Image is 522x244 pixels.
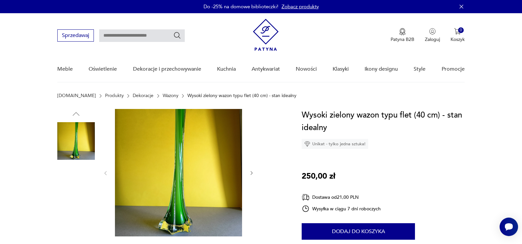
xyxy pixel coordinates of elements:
a: Ikona medaluPatyna B2B [391,28,414,43]
img: Zdjęcie produktu Wysoki zielony wazon typu flet (40 cm) - stan idealny [57,122,95,160]
a: Wazony [163,93,179,98]
button: Patyna B2B [391,28,414,43]
a: Zobacz produkty [282,3,319,10]
div: Wysyłka w ciągu 7 dni roboczych [302,205,381,213]
a: Dekoracje [133,93,153,98]
img: Patyna - sklep z meblami i dekoracjami vintage [253,19,279,51]
p: Koszyk [451,36,465,43]
h1: Wysoki zielony wazon typu flet (40 cm) - stan idealny [302,109,465,134]
button: Sprzedawaj [57,29,94,42]
p: 250,00 zł [302,170,335,183]
button: Zaloguj [425,28,440,43]
div: Dostawa od 21,00 PLN [302,193,381,201]
a: Promocje [442,56,465,82]
div: 0 [458,27,464,33]
img: Zdjęcie produktu Wysoki zielony wazon typu flet (40 cm) - stan idealny [57,164,95,202]
a: Nowości [296,56,317,82]
a: Ikony designu [365,56,398,82]
img: Ikona dostawy [302,193,310,201]
a: Meble [57,56,73,82]
img: Ikonka użytkownika [429,28,436,35]
p: Patyna B2B [391,36,414,43]
a: Dekoracje i przechowywanie [133,56,201,82]
iframe: Smartsupp widget button [500,218,518,236]
a: Kuchnia [217,56,236,82]
a: Klasyki [333,56,349,82]
p: Wysoki zielony wazon typu flet (40 cm) - stan idealny [187,93,296,98]
img: Ikona diamentu [304,141,310,147]
a: Produkty [105,93,124,98]
a: Antykwariat [252,56,280,82]
a: Sprzedawaj [57,34,94,38]
button: Szukaj [173,31,181,39]
img: Ikona medalu [399,28,406,35]
img: Ikona koszyka [454,28,461,35]
img: Zdjęcie produktu Wysoki zielony wazon typu flet (40 cm) - stan idealny [115,109,242,236]
p: Zaloguj [425,36,440,43]
img: Zdjęcie produktu Wysoki zielony wazon typu flet (40 cm) - stan idealny [57,206,95,244]
a: Style [414,56,426,82]
div: Unikat - tylko jedna sztuka! [302,139,368,149]
button: 0Koszyk [451,28,465,43]
p: Do -25% na domowe biblioteczki! [204,3,278,10]
a: [DOMAIN_NAME] [57,93,96,98]
button: Dodaj do koszyka [302,223,415,240]
a: Oświetlenie [89,56,117,82]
